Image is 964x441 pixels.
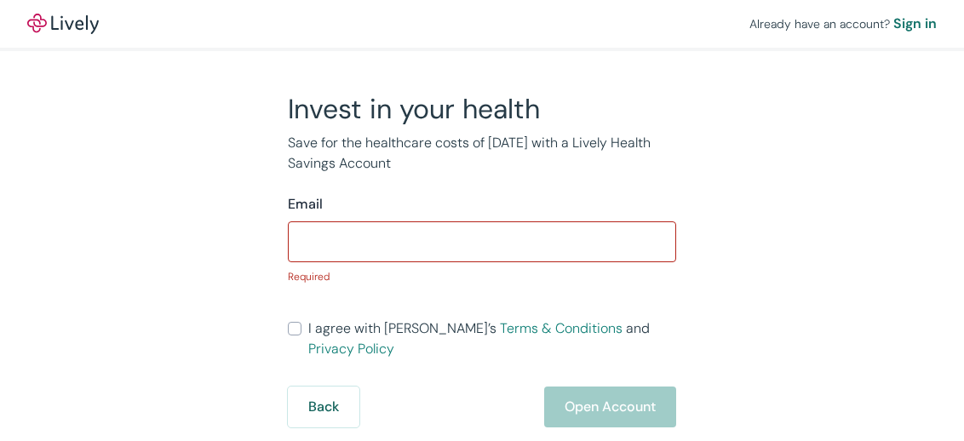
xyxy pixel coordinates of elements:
[893,14,937,34] a: Sign in
[500,319,623,337] a: Terms & Conditions
[288,92,676,126] h2: Invest in your health
[308,340,394,358] a: Privacy Policy
[27,14,99,34] a: LivelyLively
[27,14,99,34] img: Lively
[288,387,359,427] button: Back
[749,14,937,34] div: Already have an account?
[288,194,323,215] label: Email
[288,269,676,284] p: Required
[308,318,676,359] span: I agree with [PERSON_NAME]’s and
[288,133,676,174] p: Save for the healthcare costs of [DATE] with a Lively Health Savings Account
